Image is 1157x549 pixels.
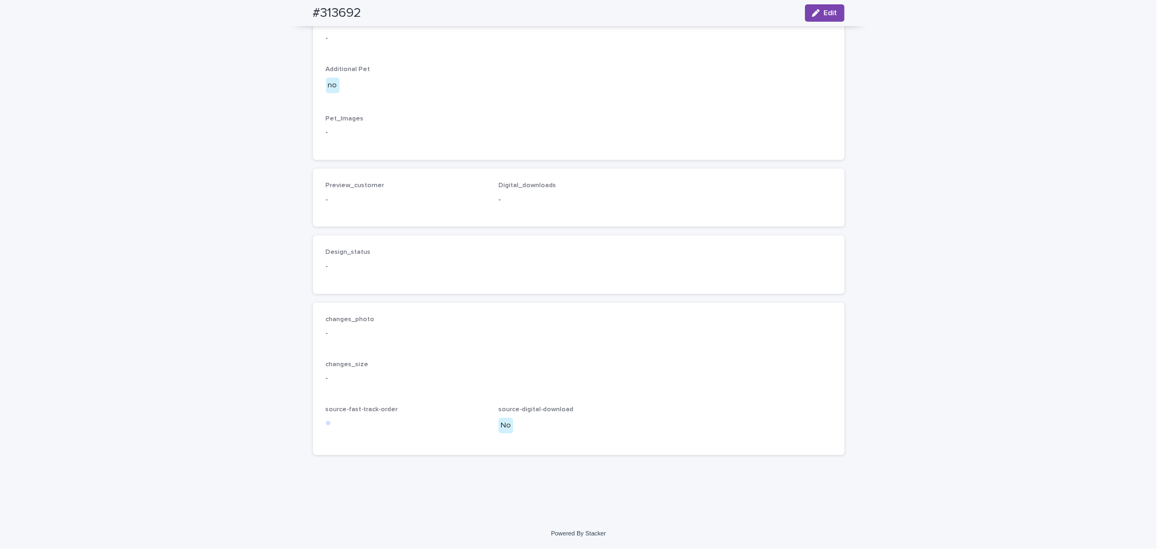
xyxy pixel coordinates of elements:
span: source-fast-track-order [326,406,398,413]
span: changes_size [326,361,369,368]
span: changes_photo [326,316,375,323]
p: - [326,261,486,272]
span: Photo not OK [326,21,369,28]
div: No [498,418,513,433]
p: - [326,194,486,206]
a: Powered By Stacker [551,530,606,537]
span: Pet_Images [326,116,364,122]
p: - [326,33,832,44]
span: Digital_downloads [498,182,556,189]
p: - [498,194,659,206]
span: Design_status [326,249,371,256]
span: Edit [824,9,838,17]
span: Additional Pet [326,66,370,73]
button: Edit [805,4,845,22]
p: - [326,127,832,138]
div: no [326,78,340,93]
span: source-digital-download [498,406,573,413]
p: - [326,373,832,384]
h2: #313692 [313,5,362,21]
span: Preview_customer [326,182,385,189]
p: - [326,328,832,339]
